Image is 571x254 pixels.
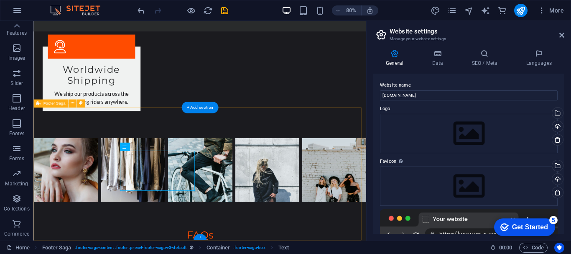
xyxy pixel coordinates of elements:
label: Favicon [380,157,558,167]
p: Forms [9,155,24,162]
div: + [193,234,206,240]
i: Undo: Delete elements (Ctrl+Z) [136,6,146,15]
div: Select files from the file manager, stock photos, or upload file(s) [380,167,558,206]
a: Home [7,243,30,253]
span: More [538,6,564,15]
p: Footer [9,130,24,137]
button: 80% [332,5,362,15]
span: Click to select. Double-click to edit [42,243,71,253]
i: AI Writer [481,6,490,15]
label: Logo [380,104,558,114]
span: Code [523,243,544,253]
p: Features [7,30,27,36]
label: Website name [380,80,558,90]
div: Get Started [25,9,61,17]
img: Editor Logo [48,5,111,15]
input: Name... [380,90,558,100]
span: Footer Saga [43,101,65,105]
button: publish [514,4,528,17]
i: Save (Ctrl+S) [220,6,229,15]
button: reload [203,5,213,15]
button: pages [447,5,457,15]
span: : [505,244,506,251]
h4: Languages [513,49,564,67]
p: Marketing [5,180,28,187]
i: This element is a customizable preset [190,245,194,250]
h6: Session time [490,243,512,253]
button: text_generator [481,5,491,15]
span: 00 00 [499,243,512,253]
nav: breadcrumb [42,243,289,253]
h4: General [373,49,419,67]
div: Select files from the file manager, stock photos, or upload file(s) [380,114,558,153]
button: undo [136,5,146,15]
button: navigator [464,5,474,15]
button: save [219,5,229,15]
button: Code [519,243,548,253]
p: Collections [4,205,29,212]
button: design [431,5,441,15]
div: + Add section [181,102,219,113]
h3: Manage your website settings [390,35,548,43]
span: . footer-saga-content .footer .preset-footer-saga-v3-default [75,243,186,253]
div: Get Started 5 items remaining, 0% complete [7,4,68,22]
i: Pages (Ctrl+Alt+S) [447,6,457,15]
h2: Website settings [390,28,564,35]
h4: Data [419,49,459,67]
span: Click to select. Double-click to edit [206,243,230,253]
h6: 80% [344,5,358,15]
p: Images [8,55,25,62]
div: 5 [62,2,70,10]
span: Click to select. Double-click to edit [278,243,289,253]
i: On resize automatically adjust zoom level to fit chosen device. [366,7,374,14]
button: Click here to leave preview mode and continue editing [186,5,196,15]
h4: SEO / Meta [459,49,513,67]
button: More [534,4,567,17]
button: Usercentrics [554,243,564,253]
p: Commerce [4,231,29,237]
i: Navigator [464,6,474,15]
p: Header [8,105,25,112]
span: . footer-saga-box [233,243,265,253]
i: Reload page [203,6,213,15]
button: commerce [497,5,507,15]
p: Slider [10,80,23,87]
